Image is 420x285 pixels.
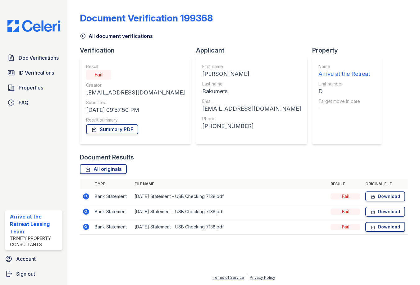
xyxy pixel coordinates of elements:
span: Doc Verifications [19,54,59,62]
div: | [246,275,248,280]
a: Download [365,207,405,217]
div: Result [86,63,185,70]
td: Bank Statement [92,204,132,219]
div: Fail [331,209,360,215]
div: Fail [86,70,111,80]
a: Download [365,222,405,232]
a: Privacy Policy [250,275,275,280]
div: [EMAIL_ADDRESS][DOMAIN_NAME] [202,104,301,113]
a: Summary PDF [86,124,138,134]
div: Bakumets [202,87,301,96]
a: Download [365,191,405,201]
td: [DATE] Statement - USB Checking 7138.pdf [132,189,328,204]
div: Last name [202,81,301,87]
th: Type [92,179,132,189]
td: [DATE] Statement - USB Checking 7138.pdf [132,219,328,235]
div: First name [202,63,301,70]
span: Sign out [16,270,35,278]
a: Properties [5,81,62,94]
a: All document verifications [80,32,153,40]
th: File name [132,179,328,189]
img: CE_Logo_Blue-a8612792a0a2168367f1c8372b55b34899dd931a85d93a1a3d3e32e68fde9ad4.png [2,20,65,32]
a: Terms of Service [212,275,244,280]
div: Submitted [86,99,185,106]
div: Document Results [80,153,134,162]
div: Document Verification 199368 [80,12,213,24]
a: FAQ [5,96,62,109]
div: Arrive at the Retreat [318,70,370,78]
div: Fail [331,193,360,200]
div: Unit number [318,81,370,87]
th: Original file [363,179,408,189]
div: - [318,104,370,113]
a: All originals [80,164,127,174]
td: [DATE] Statement - USB Checking 7138.pdf [132,204,328,219]
th: Result [328,179,363,189]
a: Sign out [2,268,65,280]
div: Trinity Property Consultants [10,235,60,248]
td: Bank Statement [92,189,132,204]
span: FAQ [19,99,29,106]
a: Account [2,253,65,265]
div: Property [312,46,387,55]
div: Fail [331,224,360,230]
td: Bank Statement [92,219,132,235]
div: Arrive at the Retreat Leasing Team [10,213,60,235]
span: Properties [19,84,43,91]
div: Target move in date [318,98,370,104]
div: D [318,87,370,96]
div: Phone [202,116,301,122]
div: Email [202,98,301,104]
div: Creator [86,82,185,88]
a: Doc Verifications [5,52,62,64]
span: ID Verifications [19,69,54,76]
span: Account [16,255,36,263]
div: Name [318,63,370,70]
a: Name Arrive at the Retreat [318,63,370,78]
div: Verification [80,46,196,55]
div: [EMAIL_ADDRESS][DOMAIN_NAME] [86,88,185,97]
a: ID Verifications [5,67,62,79]
div: [PHONE_NUMBER] [202,122,301,131]
div: Applicant [196,46,312,55]
div: [DATE] 09:57:50 PM [86,106,185,114]
div: Result summary [86,117,185,123]
div: [PERSON_NAME] [202,70,301,78]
